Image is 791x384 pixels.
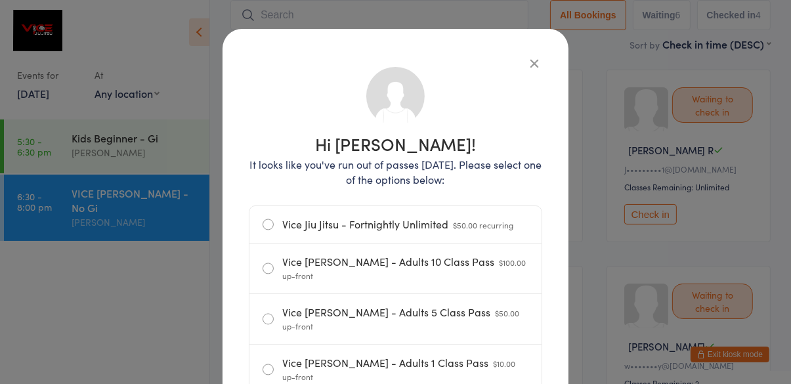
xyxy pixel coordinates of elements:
label: Vice Jiu Jitsu - Fortnightly Unlimited [263,206,528,243]
img: no_photo.png [365,66,426,127]
label: Vice [PERSON_NAME] - Adults 10 Class Pass [263,244,528,293]
h1: Hi [PERSON_NAME]! [249,135,542,152]
label: Vice [PERSON_NAME] - Adults 5 Class Pass [263,294,528,344]
p: It looks like you've run out of passes [DATE]. Please select one of the options below: [249,157,542,187]
span: $50.00 recurring [453,219,513,230]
